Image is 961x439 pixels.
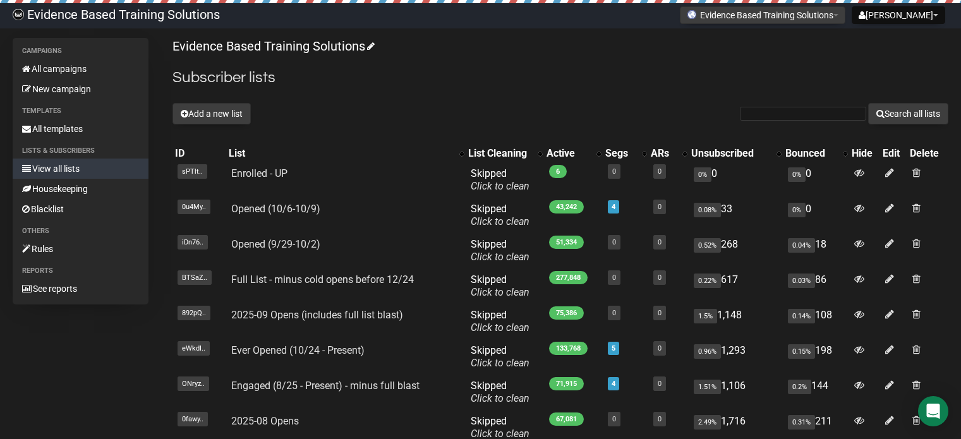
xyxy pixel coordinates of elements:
[694,309,717,323] span: 1.5%
[785,147,837,160] div: Bounced
[658,309,662,317] a: 0
[13,44,148,59] li: Campaigns
[231,238,320,250] a: Opened (9/29-10/2)
[680,6,845,24] button: Evidence Based Training Solutions
[658,167,662,176] a: 0
[788,344,815,359] span: 0.15%
[547,147,590,160] div: Active
[783,268,849,304] td: 86
[13,263,148,279] li: Reports
[612,238,616,246] a: 0
[13,59,148,79] a: All campaigns
[178,200,210,214] span: 0u4My..
[178,412,208,426] span: 0fawy..
[612,309,616,317] a: 0
[13,143,148,159] li: Lists & subscribers
[172,103,251,124] button: Add a new list
[605,147,636,160] div: Segs
[788,203,806,217] span: 0%
[178,306,210,320] span: 892pQ..
[658,415,662,423] a: 0
[783,198,849,233] td: 0
[231,167,287,179] a: Enrolled - UP
[689,268,783,304] td: 617
[783,162,849,198] td: 0
[783,375,849,410] td: 144
[172,66,948,89] h2: Subscriber lists
[471,344,529,369] span: Skipped
[13,239,148,259] a: Rules
[226,145,466,162] th: List: No sort applied, activate to apply an ascending sort
[694,415,721,430] span: 2.49%
[648,145,689,162] th: ARs: No sort applied, activate to apply an ascending sort
[231,203,320,215] a: Opened (10/6-10/9)
[788,415,815,430] span: 0.31%
[918,396,948,426] div: Open Intercom Messenger
[783,145,849,162] th: Bounced: No sort applied, activate to apply an ascending sort
[466,145,544,162] th: List Cleaning: No sort applied, activate to apply an ascending sort
[612,167,616,176] a: 0
[471,380,529,404] span: Skipped
[694,344,721,359] span: 0.96%
[231,415,299,427] a: 2025-08 Opens
[549,377,584,390] span: 71,915
[603,145,648,162] th: Segs: No sort applied, activate to apply an ascending sort
[549,306,584,320] span: 75,386
[788,380,811,394] span: 0.2%
[694,274,721,288] span: 0.22%
[178,341,210,356] span: eWkdI..
[471,238,529,263] span: Skipped
[549,200,584,213] span: 43,242
[229,147,453,160] div: List
[178,376,209,391] span: ONryz..
[549,342,588,355] span: 133,768
[689,198,783,233] td: 33
[13,279,148,299] a: See reports
[883,147,904,160] div: Edit
[788,274,815,288] span: 0.03%
[612,203,615,211] a: 4
[658,344,662,352] a: 0
[471,309,529,334] span: Skipped
[907,145,948,162] th: Delete: No sort applied, sorting is disabled
[910,147,946,160] div: Delete
[471,274,529,298] span: Skipped
[471,322,529,334] a: Click to clean
[788,309,815,323] span: 0.14%
[13,224,148,239] li: Others
[178,235,208,250] span: iDn76..
[178,270,212,285] span: BTSaZ..
[471,215,529,227] a: Click to clean
[694,380,721,394] span: 1.51%
[689,339,783,375] td: 1,293
[471,392,529,404] a: Click to clean
[783,304,849,339] td: 108
[852,6,945,24] button: [PERSON_NAME]
[549,236,584,249] span: 51,334
[172,39,373,54] a: Evidence Based Training Solutions
[689,304,783,339] td: 1,148
[13,179,148,199] a: Housekeeping
[689,375,783,410] td: 1,106
[175,147,224,160] div: ID
[658,274,662,282] a: 0
[13,9,24,20] img: 6a635aadd5b086599a41eda90e0773ac
[549,412,584,426] span: 67,081
[788,238,815,253] span: 0.04%
[689,145,783,162] th: Unsubscribed: No sort applied, activate to apply an ascending sort
[471,180,529,192] a: Click to clean
[689,233,783,268] td: 268
[658,203,662,211] a: 0
[612,274,616,282] a: 0
[612,380,615,388] a: 4
[471,203,529,227] span: Skipped
[172,145,226,162] th: ID: No sort applied, sorting is disabled
[471,251,529,263] a: Click to clean
[783,339,849,375] td: 198
[788,167,806,182] span: 0%
[231,309,403,321] a: 2025-09 Opens (includes full list blast)
[687,9,697,20] img: favicons
[868,103,948,124] button: Search all lists
[694,238,721,253] span: 0.52%
[13,119,148,139] a: All templates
